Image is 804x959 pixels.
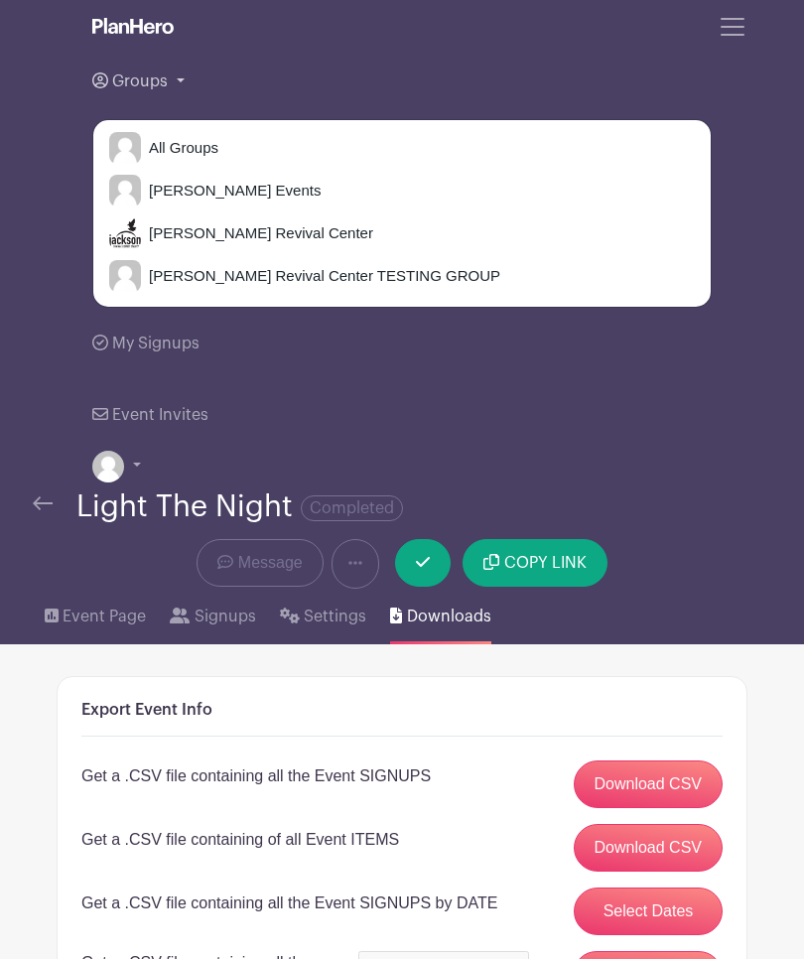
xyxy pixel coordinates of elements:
[141,265,500,288] span: [PERSON_NAME] Revival Center TESTING GROUP
[92,18,174,34] img: logo_white-6c42ec7e38ccf1d336a20a19083b03d10ae64f83f12c07503d8b9e83406b4c7d.svg
[170,589,255,644] a: Signups
[92,308,200,379] a: My Signups
[141,222,373,245] span: [PERSON_NAME] Revival Center
[81,701,723,720] h6: Export Event Info
[76,490,403,523] div: Light The Night
[141,180,321,203] span: [PERSON_NAME] Events
[109,175,141,206] img: default-ce2991bfa6775e67f084385cd625a349d9dcbb7a52a09fb2fda1e96e2d18dcdb.png
[93,213,711,253] a: [PERSON_NAME] Revival Center
[112,73,168,89] span: Groups
[63,605,146,628] span: Event Page
[504,555,587,571] span: COPY LINK
[390,589,490,644] a: Downloads
[463,539,606,587] button: COPY LINK
[112,336,200,351] span: My Signups
[93,256,711,296] a: [PERSON_NAME] Revival Center TESTING GROUP
[574,888,723,935] button: Select Dates
[280,589,366,644] a: Settings
[93,128,711,168] a: All Groups
[109,132,141,164] img: default-ce2991bfa6775e67f084385cd625a349d9dcbb7a52a09fb2fda1e96e2d18dcdb.png
[197,539,323,587] a: Message
[195,605,256,628] span: Signups
[304,605,366,628] span: Settings
[141,137,218,160] span: All Groups
[45,589,146,644] a: Event Page
[92,379,208,451] a: Event Invites
[112,407,208,423] span: Event Invites
[92,119,712,308] div: Groups
[238,551,303,575] span: Message
[109,217,141,249] img: JRC%20Vertical%20Logo.png
[407,605,491,628] span: Downloads
[81,764,431,788] p: Get a .CSV file containing all the Event SIGNUPS
[574,824,724,872] a: Download CSV
[301,495,403,521] span: Completed
[92,451,124,482] img: default-ce2991bfa6775e67f084385cd625a349d9dcbb7a52a09fb2fda1e96e2d18dcdb.png
[109,260,141,292] img: default-ce2991bfa6775e67f084385cd625a349d9dcbb7a52a09fb2fda1e96e2d18dcdb.png
[92,46,712,117] a: Groups
[706,8,759,46] button: Toggle navigation
[574,760,724,808] a: Download CSV
[81,891,497,915] p: Get a .CSV file containing all the Event SIGNUPS by DATE
[93,171,711,210] a: [PERSON_NAME] Events
[81,828,399,852] p: Get a .CSV file containing of all Event ITEMS
[33,496,53,510] img: back-arrow-29a5d9b10d5bd6ae65dc969a981735edf675c4d7a1fe02e03b50dbd4ba3cdb55.svg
